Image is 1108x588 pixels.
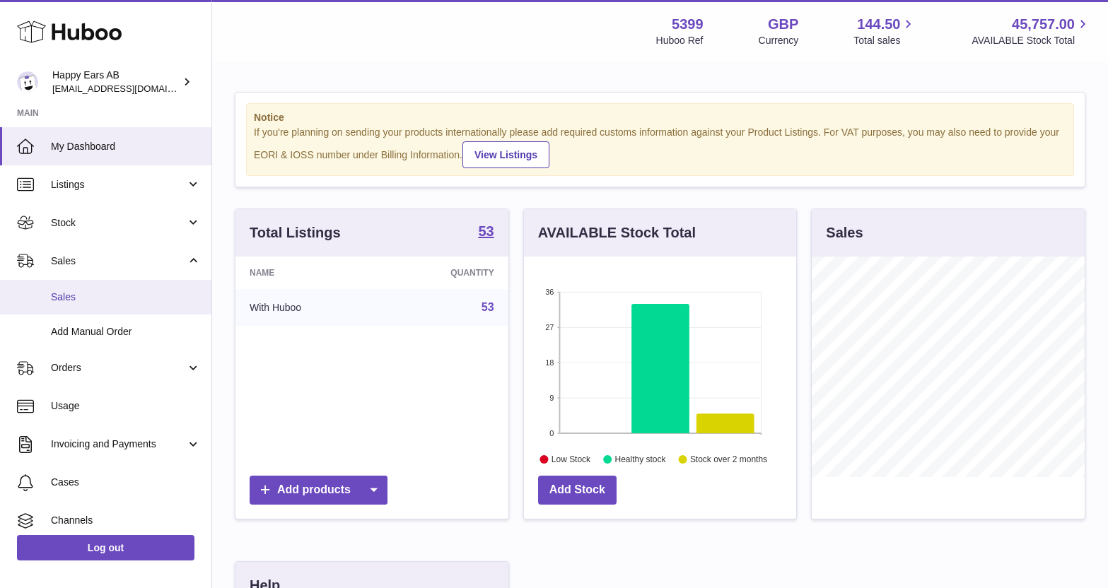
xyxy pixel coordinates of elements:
h3: Sales [826,223,863,242]
text: Stock over 2 months [690,454,767,464]
img: 3pl@happyearsearplugs.com [17,71,38,93]
span: Orders [51,361,186,375]
a: Add products [250,476,387,505]
div: Currency [759,34,799,47]
strong: 5399 [672,15,704,34]
span: Listings [51,178,186,192]
text: 18 [545,358,554,367]
text: 0 [549,429,554,437]
h3: AVAILABLE Stock Total [538,223,696,242]
div: If you're planning on sending your products internationally please add required customs informati... [254,126,1066,168]
span: [EMAIL_ADDRESS][DOMAIN_NAME] [52,83,208,94]
h3: Total Listings [250,223,341,242]
a: View Listings [462,141,549,168]
th: Quantity [379,257,508,289]
a: 53 [482,301,494,313]
a: 45,757.00 AVAILABLE Stock Total [972,15,1091,47]
td: With Huboo [235,289,379,326]
strong: 53 [478,224,494,238]
a: Log out [17,535,194,560]
span: Total sales [853,34,916,47]
text: 9 [549,394,554,402]
span: Usage [51,399,201,413]
div: Huboo Ref [656,34,704,47]
text: Low Stock [552,454,591,464]
text: Healthy stock [614,454,666,464]
strong: Notice [254,111,1066,124]
span: Channels [51,514,201,527]
span: Stock [51,216,186,230]
span: My Dashboard [51,140,201,153]
text: 27 [545,323,554,331]
span: Cases [51,476,201,489]
a: Add Stock [538,476,617,505]
span: Sales [51,254,186,268]
div: Happy Ears AB [52,69,180,95]
span: AVAILABLE Stock Total [972,34,1091,47]
span: Add Manual Order [51,325,201,339]
span: Invoicing and Payments [51,437,186,451]
th: Name [235,257,379,289]
strong: GBP [768,15,798,34]
a: 144.50 Total sales [853,15,916,47]
text: 36 [545,288,554,296]
span: 45,757.00 [1012,15,1075,34]
span: 144.50 [857,15,900,34]
a: 53 [478,224,494,241]
span: Sales [51,290,201,304]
